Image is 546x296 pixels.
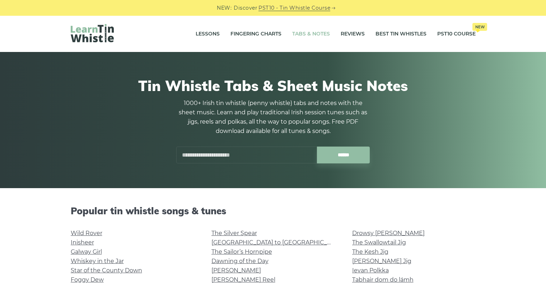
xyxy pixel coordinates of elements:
h2: Popular tin whistle songs & tunes [71,205,476,216]
a: Ievan Polkka [352,267,389,274]
a: The Silver Spear [211,230,257,237]
a: Tabhair dom do lámh [352,276,414,283]
a: Whiskey in the Jar [71,258,124,264]
a: The Sailor’s Hornpipe [211,248,272,255]
a: Best Tin Whistles [375,25,426,43]
a: Drowsy [PERSON_NAME] [352,230,425,237]
a: [PERSON_NAME] Reel [211,276,275,283]
a: PST10 CourseNew [437,25,476,43]
a: The Swallowtail Jig [352,239,406,246]
a: Inisheer [71,239,94,246]
img: LearnTinWhistle.com [71,24,114,42]
a: Star of the County Down [71,267,142,274]
a: Dawning of the Day [211,258,269,264]
span: New [472,23,487,31]
a: Reviews [341,25,365,43]
a: [PERSON_NAME] [211,267,261,274]
h1: Tin Whistle Tabs & Sheet Music Notes [71,77,476,94]
a: Fingering Charts [230,25,281,43]
p: 1000+ Irish tin whistle (penny whistle) tabs and notes with the sheet music. Learn and play tradi... [176,99,370,136]
a: Foggy Dew [71,276,104,283]
a: Tabs & Notes [292,25,330,43]
a: Galway Girl [71,248,102,255]
a: The Kesh Jig [352,248,388,255]
a: Lessons [196,25,220,43]
a: Wild Rover [71,230,102,237]
a: [GEOGRAPHIC_DATA] to [GEOGRAPHIC_DATA] [211,239,344,246]
a: [PERSON_NAME] Jig [352,258,411,264]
